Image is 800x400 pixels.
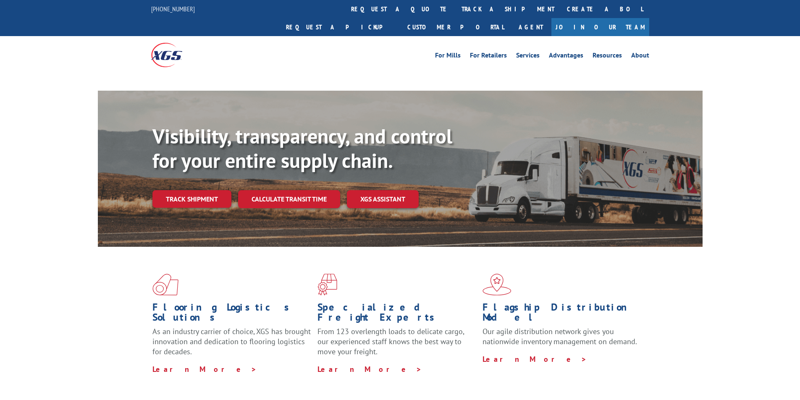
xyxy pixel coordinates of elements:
p: From 123 overlength loads to delicate cargo, our experienced staff knows the best way to move you... [317,327,476,364]
a: Customer Portal [401,18,510,36]
a: Advantages [549,52,583,61]
span: As an industry carrier of choice, XGS has brought innovation and dedication to flooring logistics... [152,327,311,356]
a: About [631,52,649,61]
a: For Mills [435,52,461,61]
a: Learn More > [152,364,257,374]
b: Visibility, transparency, and control for your entire supply chain. [152,123,452,173]
a: XGS ASSISTANT [347,190,419,208]
img: xgs-icon-focused-on-flooring-red [317,274,337,295]
span: Our agile distribution network gives you nationwide inventory management on demand. [483,327,637,346]
a: Resources [593,52,622,61]
a: Join Our Team [551,18,649,36]
a: For Retailers [470,52,507,61]
h1: Flagship Distribution Model [483,302,641,327]
img: xgs-icon-total-supply-chain-intelligence-red [152,274,178,295]
img: xgs-icon-flagship-distribution-model-red [483,274,511,295]
h1: Specialized Freight Experts [317,302,476,327]
h1: Flooring Logistics Solutions [152,302,311,327]
a: Calculate transit time [238,190,340,208]
a: Services [516,52,540,61]
a: Agent [510,18,551,36]
a: Learn More > [483,354,587,364]
a: Request a pickup [280,18,401,36]
a: [PHONE_NUMBER] [151,5,195,13]
a: Track shipment [152,190,231,208]
a: Learn More > [317,364,422,374]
